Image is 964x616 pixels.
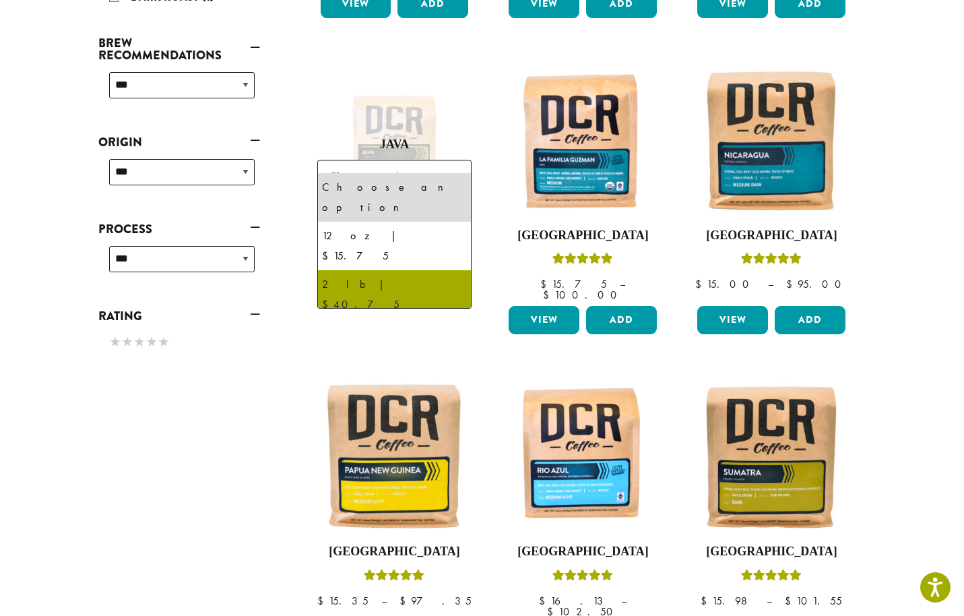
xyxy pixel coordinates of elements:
div: Rating [98,328,260,359]
h4: [GEOGRAPHIC_DATA] [694,545,849,559]
img: Sumatra-12oz-300x300.jpg [694,379,849,534]
span: ★ [121,332,133,352]
span: – [768,277,773,291]
div: 2 lb | $40.75 [322,274,468,315]
bdi: 100.00 [543,288,623,302]
span: $ [540,277,552,291]
span: ★ [146,332,158,352]
button: Add [775,306,845,334]
span: ★ [109,332,121,352]
a: Brew Recommendations [98,32,260,67]
span: $ [539,594,550,608]
div: Rated 5.00 out of 5 [741,251,802,271]
a: Process [98,218,260,241]
li: Choose an option [318,173,472,222]
a: Origin [98,131,260,154]
span: ★ [133,332,146,352]
img: Nicaragua-12oz-300x300.jpg [694,63,849,218]
h4: [GEOGRAPHIC_DATA] [505,545,660,559]
div: Rated 4.83 out of 5 [552,251,613,271]
span: – [381,594,387,608]
a: [GEOGRAPHIC_DATA]Rated 5.00 out of 5 [694,63,849,301]
img: Papua-New-Guinea-12oz-300x300.jpg [317,379,472,534]
h4: [GEOGRAPHIC_DATA] [505,228,660,243]
bdi: 101.55 [785,594,842,608]
a: View [509,306,579,334]
span: ★ [158,332,170,352]
div: Process [98,241,260,288]
span: Choose an option [317,160,472,193]
h4: [GEOGRAPHIC_DATA] [317,545,472,559]
span: – [621,594,626,608]
a: [GEOGRAPHIC_DATA]Rated 4.83 out of 5 [505,63,660,301]
h4: Java [317,137,472,152]
span: $ [399,594,411,608]
div: Brew Recommendations [98,67,260,115]
img: DCR-Rio-Azul-Coffee-Bag-300x300.png [505,379,660,534]
span: $ [695,277,707,291]
span: $ [786,277,798,291]
div: Rated 5.00 out of 5 [364,567,424,588]
span: $ [543,288,554,302]
div: Origin [98,154,260,202]
button: Add [586,306,657,334]
bdi: 15.35 [317,594,368,608]
bdi: 95.00 [786,277,847,291]
div: Rated 5.00 out of 5 [741,567,802,588]
span: – [767,594,772,608]
bdi: 16.13 [539,594,608,608]
bdi: 15.75 [540,277,607,291]
div: Rated 5.00 out of 5 [552,567,613,588]
bdi: 15.00 [695,277,755,291]
h4: [GEOGRAPHIC_DATA] [694,228,849,243]
span: – [620,277,625,291]
bdi: 15.98 [701,594,754,608]
img: DCR-La-Familia-Guzman-Coffee-Bag-300x300.png [505,63,660,218]
a: View [697,306,768,334]
a: Rating [98,305,260,328]
span: Choose an option [323,164,424,190]
span: $ [785,594,796,608]
span: $ [701,594,712,608]
div: 12 oz | $15.75 [322,226,468,266]
bdi: 97.35 [399,594,472,608]
span: $ [317,594,329,608]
